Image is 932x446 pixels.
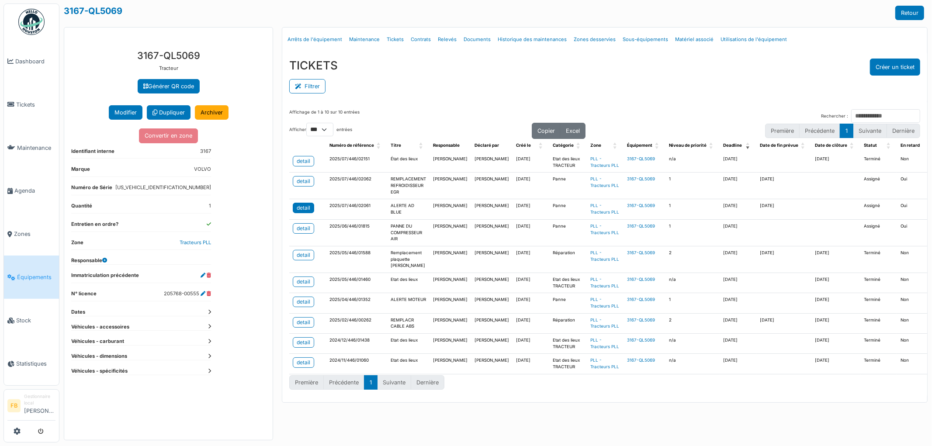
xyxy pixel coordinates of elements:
[860,334,897,354] td: Terminé
[71,338,211,345] dt: Véhicules - carburant
[864,143,877,148] span: Statut
[471,246,513,273] td: [PERSON_NAME]
[430,273,471,293] td: [PERSON_NAME]
[297,359,310,366] div: detail
[549,273,587,293] td: Etat des lieux TRACTEUR
[570,29,619,50] a: Zones desservies
[430,293,471,313] td: [PERSON_NAME]
[4,256,59,299] a: Équipements
[471,219,513,246] td: [PERSON_NAME]
[71,50,266,61] h3: 3167-QL5069
[513,354,549,374] td: [DATE]
[195,105,229,120] a: Archiver
[71,221,118,232] dt: Entretien en ordre?
[549,173,587,199] td: Panne
[346,29,383,50] a: Maintenance
[627,176,655,181] a: 3167-QL5069
[297,204,310,212] div: detail
[71,367,211,375] dt: Véhicules - spécificités
[860,199,897,219] td: Assigné
[17,273,55,281] span: Équipements
[180,239,211,245] a: Tracteurs PLL
[756,246,811,273] td: [DATE]
[430,246,471,273] td: [PERSON_NAME]
[627,297,655,302] a: 3167-QL5069
[627,250,655,255] a: 3167-QL5069
[627,203,655,208] a: 3167-QL5069
[471,173,513,199] td: [PERSON_NAME]
[14,187,55,195] span: Agenda
[619,29,672,50] a: Sous-équipements
[71,323,211,331] dt: Véhicules - accessoires
[24,393,55,407] div: Gestionnaire local
[377,139,382,152] span: Numéro de référence: Activate to sort
[293,223,314,234] a: detail
[513,173,549,199] td: [DATE]
[513,334,549,354] td: [DATE]
[765,124,920,138] nav: pagination
[387,273,430,293] td: Etat des lieux
[513,152,549,173] td: [DATE]
[860,173,897,199] td: Assigné
[387,219,430,246] td: PANNE DU COMPRESSEUR AIR
[887,139,892,152] span: Statut: Activate to sort
[430,219,471,246] td: [PERSON_NAME]
[627,318,655,322] a: 3167-QL5069
[756,199,811,219] td: [DATE]
[387,199,430,219] td: ALERTE AD BLUE
[471,334,513,354] td: [PERSON_NAME]
[293,176,314,187] a: detail
[560,123,586,139] button: Excel
[549,293,587,313] td: Panne
[720,334,756,354] td: [DATE]
[326,219,387,246] td: 2025/06/446/01815
[720,273,756,293] td: [DATE]
[801,139,806,152] span: Date de fin prévue: Activate to sort
[513,219,549,246] td: [DATE]
[289,123,352,136] label: Afficher entrées
[811,354,860,374] td: [DATE]
[549,354,587,374] td: Etat des lieux TRACTEUR
[760,143,798,148] span: Date de fin prévue
[471,293,513,313] td: [PERSON_NAME]
[590,143,601,148] span: Zone
[326,334,387,354] td: 2024/12/446/01438
[71,353,211,360] dt: Véhicules - dimensions
[17,144,55,152] span: Maintenance
[4,83,59,126] a: Tickets
[391,143,401,148] span: Titre
[665,354,720,374] td: n/a
[549,199,587,219] td: Panne
[4,169,59,213] a: Agenda
[284,29,346,50] a: Arrêts de l'équipement
[811,246,860,273] td: [DATE]
[590,338,619,349] a: PLL - Tracteurs PLL
[720,219,756,246] td: [DATE]
[14,230,55,238] span: Zones
[627,277,655,282] a: 3167-QL5069
[627,156,655,161] a: 3167-QL5069
[513,293,549,313] td: [DATE]
[293,250,314,260] a: detail
[590,156,619,168] a: PLL - Tracteurs PLL
[326,199,387,219] td: 2025/07/446/02061
[326,354,387,374] td: 2024/11/446/01060
[860,246,897,273] td: Terminé
[720,199,756,219] td: [DATE]
[64,6,122,16] a: 3167-QL5069
[665,219,720,246] td: 1
[18,9,45,35] img: Badge_color-CXgf-gQk.svg
[860,219,897,246] td: Assigné
[576,139,582,152] span: Catégorie: Activate to sort
[720,293,756,313] td: [DATE]
[723,143,742,148] span: Deadline
[756,313,811,333] td: [DATE]
[590,277,619,288] a: PLL - Tracteurs PLL
[297,318,310,326] div: detail
[471,152,513,173] td: [PERSON_NAME]
[15,57,55,66] span: Dashboard
[672,29,717,50] a: Matériel associé
[720,313,756,333] td: [DATE]
[516,143,531,148] span: Créé le
[164,290,211,297] dd: 205768-00555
